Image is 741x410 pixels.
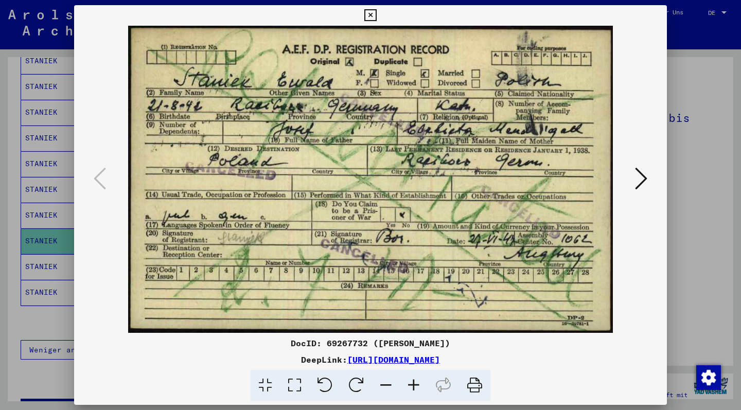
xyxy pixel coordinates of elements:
img: 001.jpg [109,26,632,333]
div: DeepLink: [74,353,667,366]
div: Zustimmung ändern [696,365,720,389]
div: DocID: 69267732 ([PERSON_NAME]) [74,337,667,349]
a: [URL][DOMAIN_NAME] [347,354,440,365]
img: Zustimmung ändern [696,365,721,390]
